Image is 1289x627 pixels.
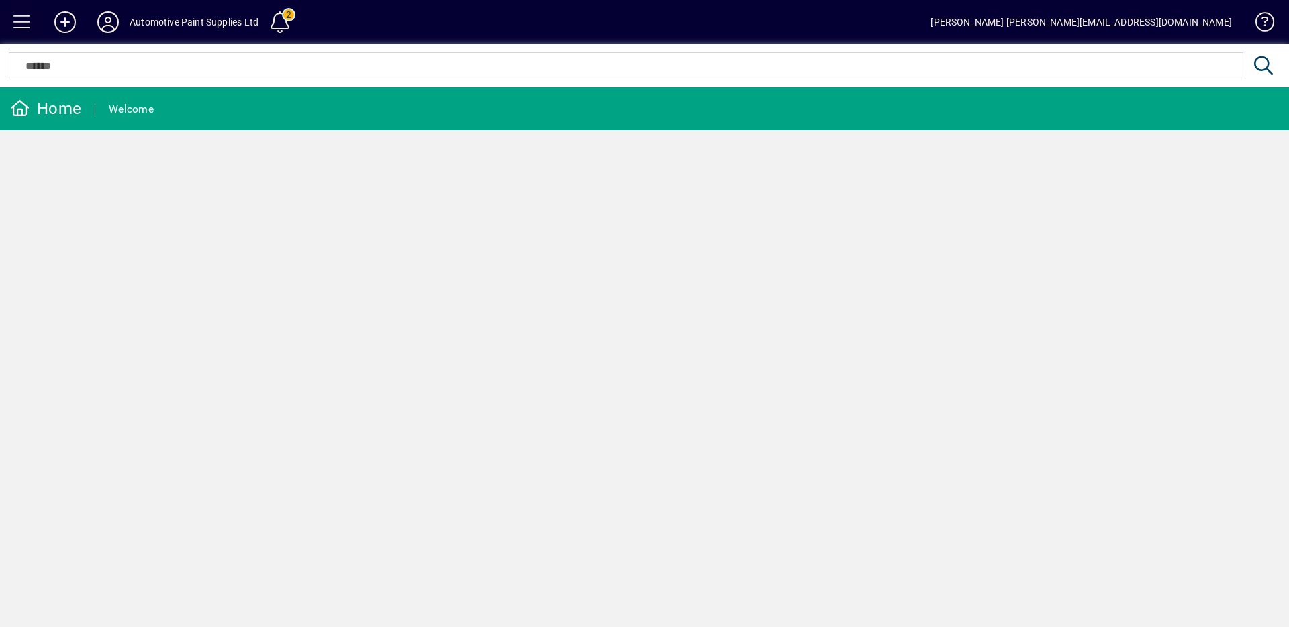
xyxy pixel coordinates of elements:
[87,10,130,34] button: Profile
[930,11,1232,33] div: [PERSON_NAME] [PERSON_NAME][EMAIL_ADDRESS][DOMAIN_NAME]
[109,99,154,120] div: Welcome
[10,98,81,119] div: Home
[130,11,258,33] div: Automotive Paint Supplies Ltd
[1245,3,1272,46] a: Knowledge Base
[44,10,87,34] button: Add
